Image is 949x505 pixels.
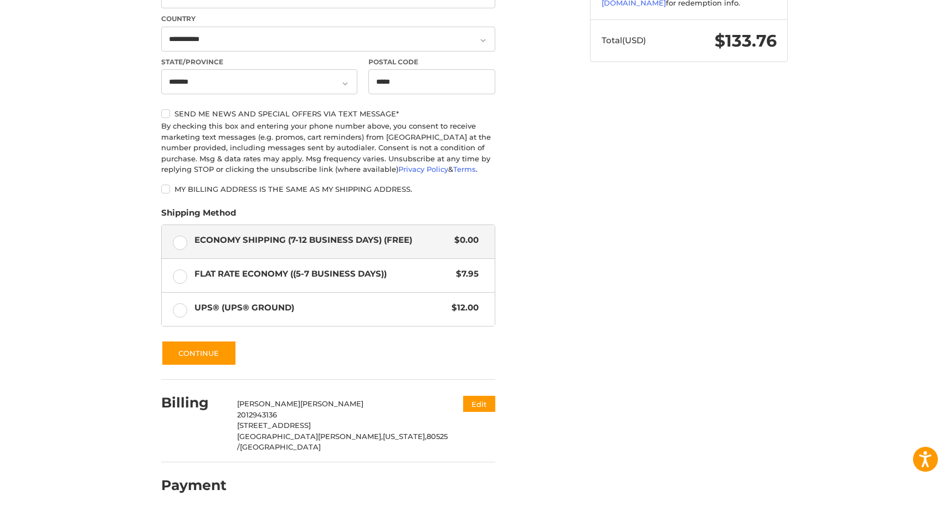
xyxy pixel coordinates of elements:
[450,268,479,280] span: $7.95
[237,421,311,430] span: [STREET_ADDRESS]
[194,302,447,314] span: UPS® (UPS® Ground)
[237,399,300,408] span: [PERSON_NAME]
[300,399,363,408] span: [PERSON_NAME]
[194,268,451,280] span: Flat Rate Economy ((5-7 Business Days))
[194,234,449,247] span: Economy Shipping (7-12 Business Days) (Free)
[161,57,357,67] label: State/Province
[237,410,277,419] span: 2012943136
[715,30,777,51] span: $133.76
[446,302,479,314] span: $12.00
[161,121,495,175] div: By checking this box and entering your phone number above, you consent to receive marketing text ...
[602,35,646,45] span: Total (USD)
[161,477,227,494] h2: Payment
[240,442,321,451] span: [GEOGRAPHIC_DATA]
[237,432,383,441] span: [GEOGRAPHIC_DATA][PERSON_NAME],
[463,396,495,412] button: Edit
[161,109,495,118] label: Send me news and special offers via text message*
[398,165,448,174] a: Privacy Policy
[161,207,236,225] legend: Shipping Method
[449,234,479,247] span: $0.00
[368,57,496,67] label: Postal Code
[453,165,476,174] a: Terms
[161,185,495,193] label: My billing address is the same as my shipping address.
[383,432,427,441] span: [US_STATE],
[161,340,237,366] button: Continue
[161,14,495,24] label: Country
[161,394,226,411] h2: Billing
